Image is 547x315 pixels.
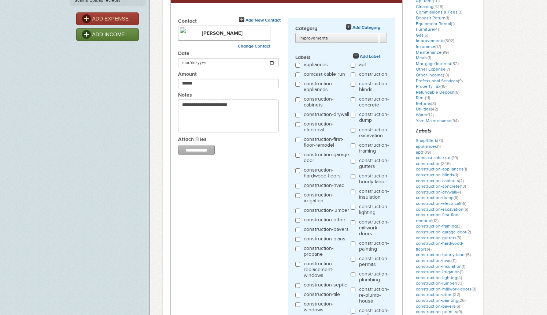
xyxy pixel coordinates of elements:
a: construction [416,161,451,166]
span: (302) [444,38,454,43]
label: construction-irrigation [304,192,351,206]
label: construction-hvac [304,183,344,190]
label: construction-re-plumb-house [359,286,389,306]
label: construction-drywall [304,112,349,119]
a: Furniture [416,27,439,32]
label: construction-millwork-doors [359,219,389,239]
a: Yard Maintenance [416,118,459,123]
label: Labels [295,54,388,62]
span: (12) [428,112,434,117]
label: apt [359,62,366,70]
a: Change Contact [238,44,270,49]
a: Commissions & Fees [416,10,462,15]
label: construction-first-floor-remodel [304,136,351,150]
a: construction-appliances [416,166,467,172]
span: (3) [457,235,461,240]
a: Professional Services [416,78,463,83]
label: construction-painting [359,240,389,254]
span: (22) [453,292,460,297]
h4: [PERSON_NAME] [180,27,269,37]
span: (10) [443,72,449,78]
label: Attach Files [178,136,288,144]
a: Deposit Return [416,15,449,20]
a: apt [416,150,431,155]
label: construction-plans [304,236,345,244]
span: (17) [435,44,441,49]
a: Returns [416,101,436,106]
span: (4) [427,247,432,252]
a: construction-gutters [416,235,461,240]
span: (13) [460,184,466,189]
a: Utilities [416,106,438,112]
a: construction-framing [416,224,462,229]
span: (94) [451,118,459,123]
a: construction-excavation [416,207,468,212]
a: Improvements [416,38,454,43]
span: (3) [457,224,462,229]
span: (15) [440,84,447,89]
label: construction-other [304,217,345,225]
span: (6) [455,304,460,309]
span: (7) [446,67,450,72]
a: construction-blinds [416,172,458,177]
a: construction-insulation [416,264,465,269]
span: (428) [433,4,443,9]
label: construction-framing [359,142,389,156]
a: construction-permits [416,309,462,314]
span: (16) [460,201,466,206]
span: (1) [446,15,449,20]
span: (99) [441,50,449,55]
span: (3) [431,101,436,106]
label: construction-windows [304,301,351,315]
a: Other Income [416,72,449,78]
a: construction-garage-door [416,229,471,235]
a: construction-cabinets [416,178,464,183]
a: Snap!Clerk [416,138,443,143]
label: construction-concrete [359,96,389,110]
a: Cleaning [416,4,443,9]
label: construction-hardwood-floors [304,167,351,181]
span: (11) [425,95,430,100]
a: Equipment Rental [416,21,455,26]
label: construction-replacement-windows [304,261,351,280]
a: Other Expense [416,67,450,72]
label: construction-permits [359,256,389,269]
span: (1) [463,166,467,172]
a: construction-painting [416,298,466,303]
a: construction-hvac [416,258,457,263]
label: construction-gutters [359,158,389,171]
label: construction-appliances [304,81,351,94]
a: Add New Contact [239,17,281,24]
label: Date [178,50,288,58]
span: (1) [437,144,441,149]
span: (1) [451,21,455,26]
label: construction-pavers [304,226,349,234]
a: construction-electrical [416,201,466,206]
span: (2) [459,178,464,183]
a: Gas [416,33,428,38]
span: (3) [458,10,462,15]
span: (19) [452,155,458,160]
label: construction-dump [359,112,389,125]
label: construction-hourly-labor [359,173,389,187]
a: construction-pavers [416,304,460,309]
a: ADD EXPENSE [76,12,139,25]
a: construction-lighting [416,275,462,280]
span: (12) [432,218,439,223]
img: 55234.png [180,27,198,33]
h3: Labels [416,127,477,136]
label: construction-garage-door [304,152,351,165]
span: (5) [424,33,428,38]
label: construction-excavation [359,127,389,140]
a: ADD INCOME [76,28,139,41]
a: construction-concrete [416,184,466,189]
span: (1) [454,172,458,177]
a: Property Tax [416,84,447,89]
span: (26) [458,298,466,303]
label: construction-propane [304,245,351,259]
label: construction-cabinets [304,96,351,110]
span: (33) [456,281,463,286]
span: (246) [441,161,451,166]
span: (6) [463,207,468,212]
span: (4) [457,275,462,280]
